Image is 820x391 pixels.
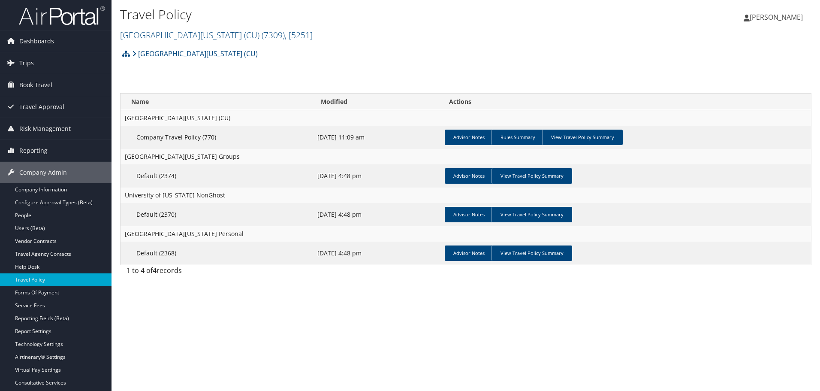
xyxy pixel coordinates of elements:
a: [GEOGRAPHIC_DATA][US_STATE] (CU) [132,45,258,62]
td: [GEOGRAPHIC_DATA][US_STATE] Personal [121,226,811,242]
span: Book Travel [19,74,52,96]
td: [DATE] 11:09 am [313,126,441,149]
h1: Travel Policy [120,6,581,24]
span: Reporting [19,140,48,161]
span: Trips [19,52,34,74]
th: Name: activate to sort column ascending [121,94,313,110]
a: Advisor Notes [445,207,493,222]
td: [DATE] 4:48 pm [313,164,441,188]
a: View Travel Policy Summary [542,130,623,145]
a: Advisor Notes [445,168,493,184]
span: Company Admin [19,162,67,183]
span: Risk Management [19,118,71,139]
div: 1 to 4 of records [127,265,286,280]
span: [PERSON_NAME] [750,12,803,22]
td: Default (2374) [121,164,313,188]
td: Default (2368) [121,242,313,265]
a: [PERSON_NAME] [744,4,811,30]
span: 4 [153,266,157,275]
a: Advisor Notes [445,130,493,145]
td: University of [US_STATE] NonGhost [121,188,811,203]
a: [GEOGRAPHIC_DATA][US_STATE] (CU) [120,29,313,41]
span: Travel Approval [19,96,64,118]
td: Company Travel Policy (770) [121,126,313,149]
th: Modified: activate to sort column ascending [313,94,441,110]
td: [GEOGRAPHIC_DATA][US_STATE] Groups [121,149,811,164]
span: ( 7309 ) [262,29,285,41]
td: Default (2370) [121,203,313,226]
th: Actions [441,94,811,110]
span: , [ 5251 ] [285,29,313,41]
td: [GEOGRAPHIC_DATA][US_STATE] (CU) [121,110,811,126]
td: [DATE] 4:48 pm [313,242,441,265]
td: [DATE] 4:48 pm [313,203,441,226]
a: Rules Summary [491,130,544,145]
a: View Travel Policy Summary [491,168,572,184]
a: View Travel Policy Summary [491,246,572,261]
img: airportal-logo.png [19,6,105,26]
a: Advisor Notes [445,246,493,261]
span: Dashboards [19,30,54,52]
a: View Travel Policy Summary [491,207,572,222]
